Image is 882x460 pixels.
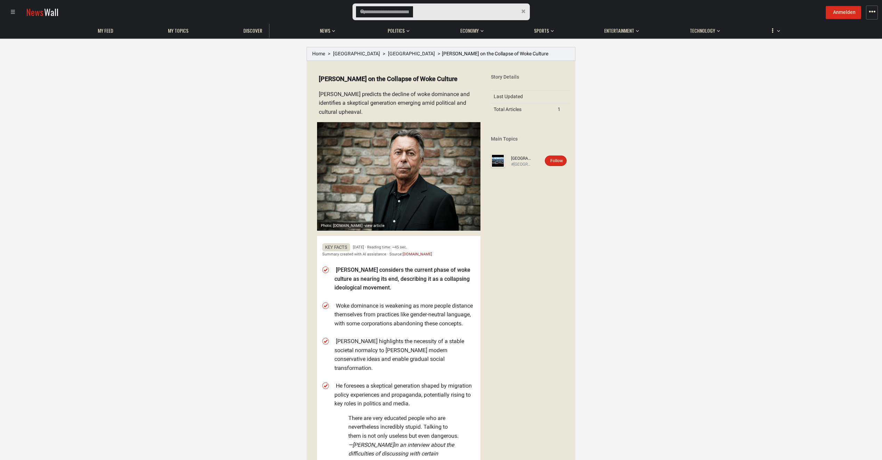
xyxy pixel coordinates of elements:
a: NewsWall [26,6,58,18]
li: Woke dominance is weakening as more people distance themselves from practices like gender-neutral... [334,301,475,328]
span: [PERSON_NAME] [353,442,394,448]
span: Key Facts [322,243,350,251]
div: Photo: [DOMAIN_NAME] · [319,222,387,229]
img: Preview image from berliner-zeitung.de [317,122,480,231]
img: Profile picture of Berlin [491,154,505,168]
div: There are very educated people who are nevertheless incredibly stupid. Talking to them is not onl... [348,414,461,441]
span: [PERSON_NAME] on the Collapse of Woke Culture [319,75,458,82]
li: [PERSON_NAME] highlights the necessity of a stable societal normalcy to [PERSON_NAME] modern cons... [334,337,475,372]
span: Sports [534,27,549,34]
button: Sports [531,21,554,38]
div: [DATE] · Reading time: ~45 sec. Summary created with AI assistance · Source: [322,244,475,257]
li: He foresees a skeptical generation shaped by migration policy experiences and propaganda, potenti... [334,381,475,408]
summary: [PERSON_NAME] on the Collapse of Woke Culture[PERSON_NAME] predicts the decline of woke dominance... [312,69,480,122]
span: [PERSON_NAME] on the Collapse of Woke Culture [442,51,548,56]
span: News [26,6,43,18]
td: Total Articles [491,103,555,116]
button: Anmelden [826,6,861,19]
a: Photo: [DOMAIN_NAME] ·view article [317,122,480,231]
button: News [316,21,337,38]
span: My topics [168,27,188,34]
span: Wall [44,6,58,18]
a: [GEOGRAPHIC_DATA] [333,51,380,56]
a: Economy [457,24,482,38]
div: [PERSON_NAME] predicts the decline of woke dominance and identifies a skeptical generation emergi... [319,90,474,117]
td: Last Updated [491,90,555,103]
li: [PERSON_NAME] considers the current phase of woke culture as nearing its end, describing it as a ... [334,265,475,292]
a: Technology [686,24,719,38]
span: Discover [243,27,262,34]
a: News [316,24,334,38]
span: My Feed [98,27,113,34]
a: Sports [531,24,552,38]
span: Entertainment [604,27,634,34]
span: News [320,27,330,34]
a: [DOMAIN_NAME] [403,252,432,256]
a: [GEOGRAPHIC_DATA] [511,156,532,161]
a: [GEOGRAPHIC_DATA] [388,51,435,56]
button: Entertainment [601,21,639,38]
button: Politics [384,21,410,38]
span: view article [365,223,385,228]
div: Main Topics [491,136,570,143]
a: Politics [384,24,408,38]
span: Politics [388,27,405,34]
span: Follow [550,158,563,163]
span: Technology [690,27,715,34]
span: Economy [460,27,479,34]
span: Anmelden [833,9,856,15]
div: #[GEOGRAPHIC_DATA] [511,161,532,167]
a: Entertainment [601,24,638,38]
div: Story Details [491,74,570,81]
a: Home [312,51,325,56]
td: 1 [555,103,570,116]
button: Economy [457,21,484,38]
button: Technology [686,21,720,38]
